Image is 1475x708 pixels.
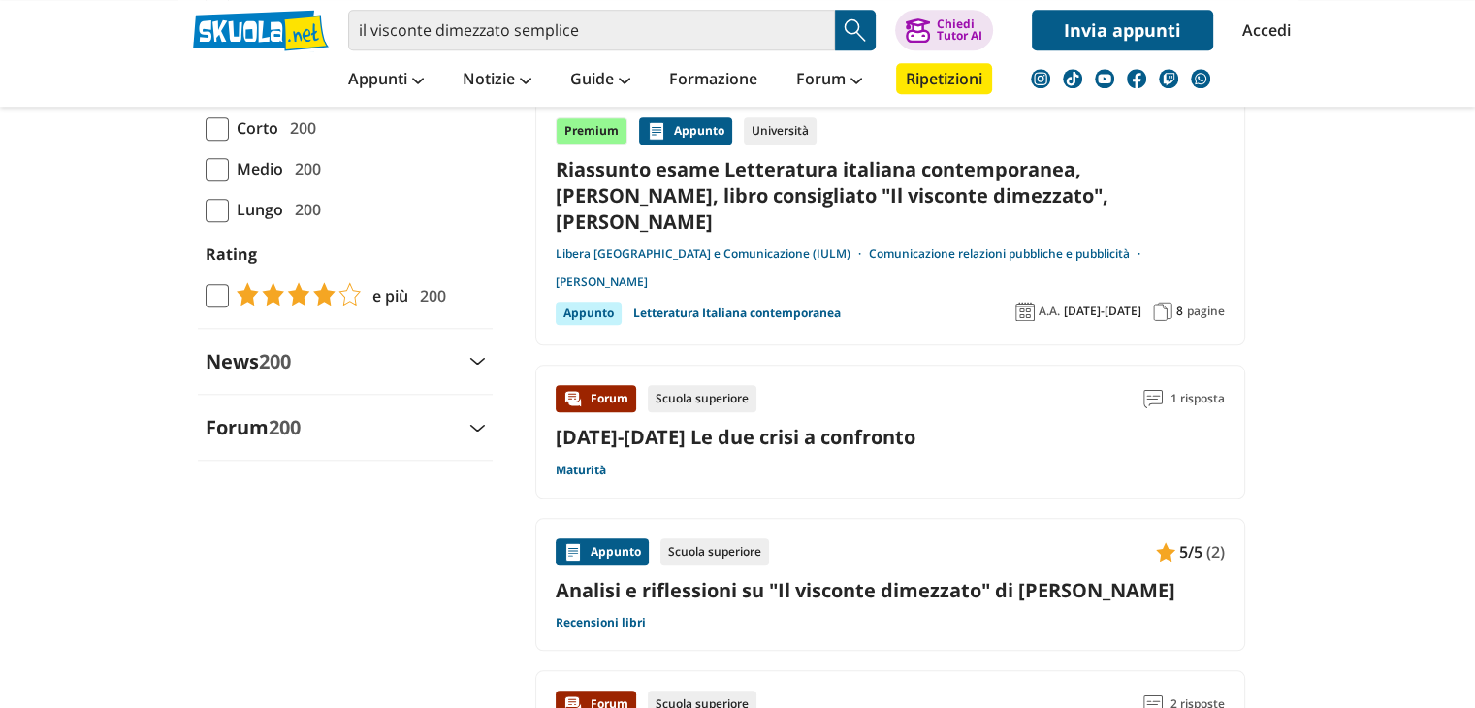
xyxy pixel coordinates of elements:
button: ChiediTutor AI [895,10,993,50]
a: Appunti [343,63,429,98]
div: Scuola superiore [648,385,756,412]
div: Chiedi Tutor AI [936,18,981,42]
a: Comunicazione relazioni pubbliche e pubblicità [869,246,1148,262]
img: twitch [1159,69,1178,88]
span: (2) [1206,539,1225,564]
span: 200 [412,283,446,308]
span: 200 [259,348,291,374]
a: Libera [GEOGRAPHIC_DATA] e Comunicazione (IULM) [556,246,869,262]
img: Appunti contenuto [563,542,583,562]
div: Appunto [556,538,649,565]
label: Rating [206,241,485,267]
img: Appunti contenuto [647,121,666,141]
div: Università [744,117,817,145]
img: tasso di risposta 4+ [229,282,361,306]
img: Anno accademico [1015,302,1035,321]
a: Guide [565,63,635,98]
span: 200 [287,156,321,181]
img: Appunti contenuto [1156,542,1175,562]
img: Cerca appunti, riassunti o versioni [841,16,870,45]
span: Corto [229,115,278,141]
a: Forum [791,63,867,98]
span: 5/5 [1179,539,1202,564]
input: Cerca appunti, riassunti o versioni [348,10,835,50]
label: News [206,348,291,374]
span: 1 risposta [1170,385,1225,412]
div: Appunto [639,117,732,145]
span: Lungo [229,197,283,222]
div: Premium [556,117,627,145]
a: Letteratura Italiana contemporanea [633,302,841,325]
a: Notizie [458,63,536,98]
img: Commenti lettura [1143,389,1163,408]
span: 200 [269,414,301,440]
a: Invia appunti [1032,10,1213,50]
label: Forum [206,414,301,440]
img: WhatsApp [1191,69,1210,88]
div: Forum [556,385,636,412]
img: youtube [1095,69,1114,88]
img: Apri e chiudi sezione [469,357,485,365]
a: Recensioni libri [556,615,646,630]
img: instagram [1031,69,1050,88]
img: tiktok [1063,69,1082,88]
a: Formazione [664,63,762,98]
a: Accedi [1242,10,1283,50]
span: pagine [1187,304,1225,319]
a: Analisi e riflessioni su "Il visconte dimezzato" di [PERSON_NAME] [556,577,1225,603]
a: Maturità [556,463,606,478]
img: facebook [1127,69,1146,88]
div: Appunto [556,302,622,325]
img: Pagine [1153,302,1172,321]
span: 8 [1176,304,1183,319]
span: 200 [287,197,321,222]
span: Medio [229,156,283,181]
span: 200 [282,115,316,141]
a: [PERSON_NAME] [556,274,648,290]
span: e più [365,283,408,308]
span: [DATE]-[DATE] [1064,304,1141,319]
span: A.A. [1039,304,1060,319]
a: [DATE]-[DATE] Le due crisi a confronto [556,424,915,450]
div: Scuola superiore [660,538,769,565]
img: Forum contenuto [563,389,583,408]
a: Ripetizioni [896,63,992,94]
button: Search Button [835,10,876,50]
a: Riassunto esame Letteratura italiana contemporanea, [PERSON_NAME], libro consigliato "Il visconte... [556,156,1225,236]
img: Apri e chiudi sezione [469,424,485,432]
